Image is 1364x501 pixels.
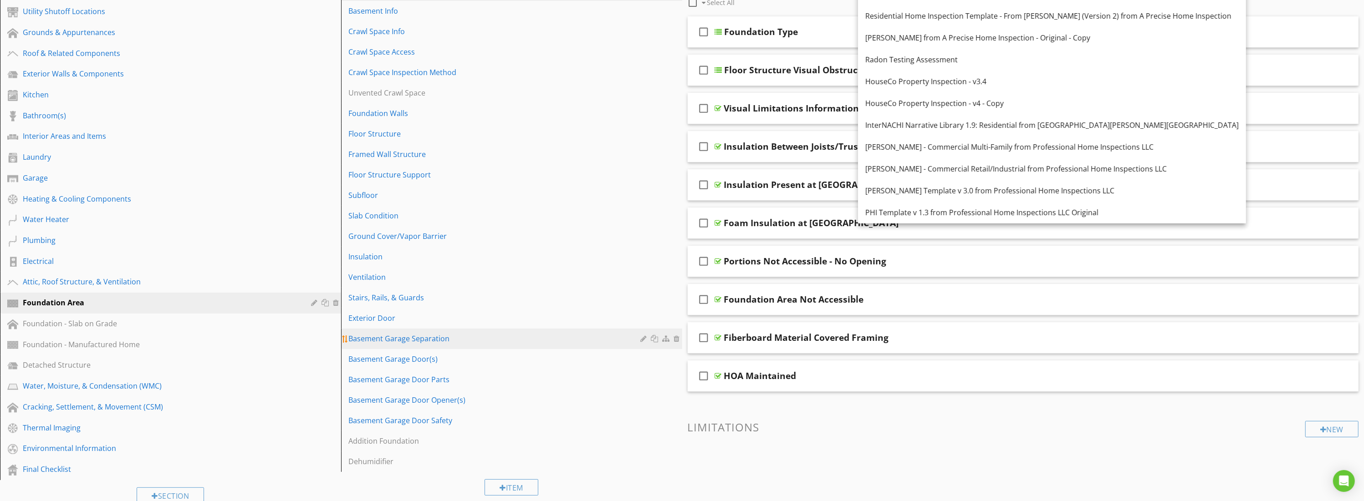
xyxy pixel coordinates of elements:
[1333,470,1355,492] div: Open Intercom Messenger
[348,395,644,405] div: Basement Garage Door Opener(s)
[348,251,644,262] div: Insulation
[348,67,644,78] div: Crawl Space Inspection Method
[23,276,298,287] div: Attic, Roof Structure, & Ventilation
[23,256,298,267] div: Electrical
[23,359,298,370] div: Detached Structure
[23,48,298,59] div: Roof & Related Components
[865,10,1239,21] div: Residential Home Inspection Template - From [PERSON_NAME] (Version 2) from A Precise Home Inspection
[23,110,298,121] div: Bathroom(s)
[348,149,644,160] div: Framed Wall Structure
[697,365,711,387] i: check_box_outline_blank
[23,297,298,308] div: Foundation Area
[724,103,859,114] div: Visual Limitations Information
[725,26,798,37] div: Foundation Type
[348,292,644,303] div: Stairs, Rails, & Guards
[724,294,864,305] div: Foundation Area Not Accessible
[348,169,644,180] div: Floor Structure Support
[348,415,644,426] div: Basement Garage Door Safety
[348,210,644,221] div: Slab Condition
[23,193,298,204] div: Heating & Cooling Components
[348,272,644,283] div: Ventilation
[865,185,1239,196] div: [PERSON_NAME] Template v 3.0 from Professional Home Inspections LLC
[348,87,644,98] div: Unvented Crawl Space
[697,288,711,310] i: check_box_outline_blank
[23,443,298,454] div: Environmental Information
[865,142,1239,152] div: [PERSON_NAME] - Commercial Multi-Family from Professional Home Inspections LLC
[697,250,711,272] i: check_box_outline_blank
[348,313,644,324] div: Exterior Door
[724,141,873,152] div: Insulation Between Joists/Trusses
[348,456,644,467] div: Dehumidifier
[697,136,711,157] i: check_box_outline_blank
[485,479,538,496] div: Item
[348,5,644,16] div: Basement Info
[697,174,711,196] i: check_box_outline_blank
[865,120,1239,131] div: InterNACHI Narrative Library 1.9: Residential from [GEOGRAPHIC_DATA][PERSON_NAME][GEOGRAPHIC_DATA]
[348,231,644,242] div: Ground Cover/Vapor Barrier
[724,218,899,228] div: Foam Insulation at [GEOGRAPHIC_DATA]
[348,374,644,385] div: Basement Garage Door Parts
[348,354,644,364] div: Basement Garage Door(s)
[724,332,889,343] div: Fiberboard Material Covered Framing
[23,152,298,162] div: Laundry
[348,108,644,119] div: Foundation Walls
[697,21,711,43] i: check_box_outline_blank
[688,421,1359,433] h3: Limitations
[348,46,644,57] div: Crawl Space Access
[23,172,298,183] div: Garage
[724,256,887,267] div: Portions Not Accessible - No Opening
[725,65,880,76] div: Floor Structure Visual Obstructions
[23,380,298,391] div: Water, Moisture, & Condensation (WMC)
[865,163,1239,174] div: [PERSON_NAME] - Commercial Retail/Industrial from Professional Home Inspections LLC
[23,27,298,38] div: Grounds & Appurtenances
[348,128,644,139] div: Floor Structure
[697,59,711,81] i: check_box_outline_blank
[865,32,1239,43] div: [PERSON_NAME] from A Precise Home Inspection - Original - Copy
[23,214,298,225] div: Water Heater
[724,370,797,381] div: HOA Maintained
[23,318,298,329] div: Foundation - Slab on Grade
[23,131,298,142] div: Interior Areas and Items
[697,97,711,119] i: check_box_outline_blank
[348,26,644,37] div: Crawl Space Info
[23,235,298,246] div: Plumbing
[348,190,644,201] div: Subfloor
[23,464,298,475] div: Final Checklist
[23,89,298,100] div: Kitchen
[865,207,1239,218] div: PHI Template v 1.3 from Professional Home Inspections LLC Original
[348,333,644,344] div: Basement Garage Separation
[23,6,298,17] div: Utility Shutoff Locations
[23,422,298,433] div: Thermal Imaging
[23,401,298,412] div: Cracking, Settlement, & Movement (CSM)
[724,179,908,190] div: Insulation Present at [GEOGRAPHIC_DATA]
[1305,421,1359,437] div: New
[865,76,1239,87] div: HouseCo Property Inspection - v3.4
[23,68,298,79] div: Exterior Walls & Components
[697,212,711,234] i: check_box_outline_blank
[23,339,298,350] div: Foundation - Manufactured Home
[865,54,1239,65] div: Radon Testing Assessment
[865,98,1239,109] div: HouseCo Property Inspection - v4 - Copy
[697,327,711,349] i: check_box_outline_blank
[348,435,644,446] div: Addition Foundation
